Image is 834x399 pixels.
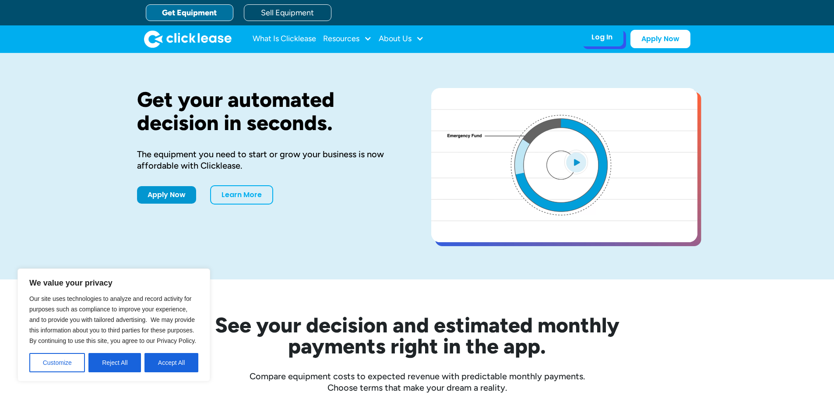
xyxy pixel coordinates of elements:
[630,30,690,48] a: Apply Now
[29,295,196,344] span: Our site uses technologies to analyze and record activity for purposes such as compliance to impr...
[323,30,372,48] div: Resources
[137,186,196,204] a: Apply Now
[172,314,662,357] h2: See your decision and estimated monthly payments right in the app.
[137,88,403,134] h1: Get your automated decision in seconds.
[18,268,210,381] div: We value your privacy
[29,278,198,288] p: We value your privacy
[431,88,697,242] a: open lightbox
[146,4,233,21] a: Get Equipment
[244,4,331,21] a: Sell Equipment
[210,185,273,205] a: Learn More
[591,33,612,42] div: Log In
[144,30,232,48] a: home
[564,150,588,174] img: Blue play button logo on a light blue circular background
[137,371,697,393] div: Compare equipment costs to expected revenue with predictable monthly payments. Choose terms that ...
[137,148,403,171] div: The equipment you need to start or grow your business is now affordable with Clicklease.
[88,353,141,372] button: Reject All
[144,30,232,48] img: Clicklease logo
[253,30,316,48] a: What Is Clicklease
[379,30,424,48] div: About Us
[144,353,198,372] button: Accept All
[29,353,85,372] button: Customize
